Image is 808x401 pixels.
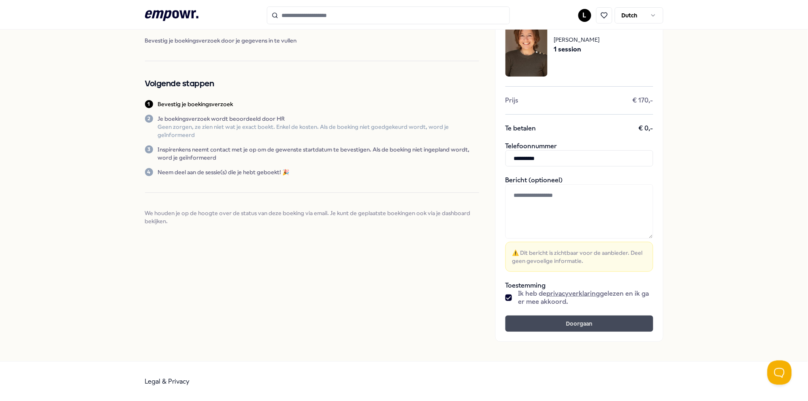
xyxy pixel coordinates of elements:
div: 4 [145,168,153,176]
p: Je boekingsverzoek wordt beoordeeld door HR [158,115,479,123]
button: L [578,9,591,22]
button: Doorgaan [505,316,653,332]
span: Prijs [505,96,518,105]
span: [PERSON_NAME] [554,35,600,44]
span: Ik heb de gelezen en ik ga er mee akkoord. [518,290,653,306]
div: Toestemming [505,282,653,306]
p: Neem deel aan de sessie(s) die je hebt geboekt! 🎉 [158,168,290,176]
iframe: Help Scout Beacon - Open [767,360,792,385]
div: 2 [145,115,153,123]
p: Bevestig je boekingsverzoek [158,100,233,108]
p: Geen zorgen, ze zien niet wat je exact boekt. Enkel de kosten. Als de boeking niet goedgekeurd wo... [158,123,479,139]
div: 3 [145,145,153,154]
span: We houden je op de hoogte over de status van deze boeking via email. Je kunt de geplaatste boekin... [145,209,479,225]
a: privacyverklaring [547,290,600,297]
h2: Volgende stappen [145,77,479,90]
div: Telefoonnummer [505,142,653,166]
div: Bericht (optioneel) [505,176,653,272]
span: Bevestig je boekingsverzoek door je gegevens in te vullen [145,36,479,45]
p: Inspirenkens neemt contact met je op om de gewenste startdatum te bevestigen. Als de boeking niet... [158,145,479,162]
input: Search for products, categories or subcategories [267,6,510,24]
span: ⚠️ Dit bericht is zichtbaar voor de aanbieder. Deel geen gevoelige informatie. [512,249,646,265]
span: € 0,- [639,124,653,132]
img: package image [505,13,548,77]
span: € 170,- [633,96,653,105]
span: 1 session [554,44,600,55]
div: 1 [145,100,153,108]
span: Te betalen [505,124,536,132]
a: Legal & Privacy [145,378,190,385]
